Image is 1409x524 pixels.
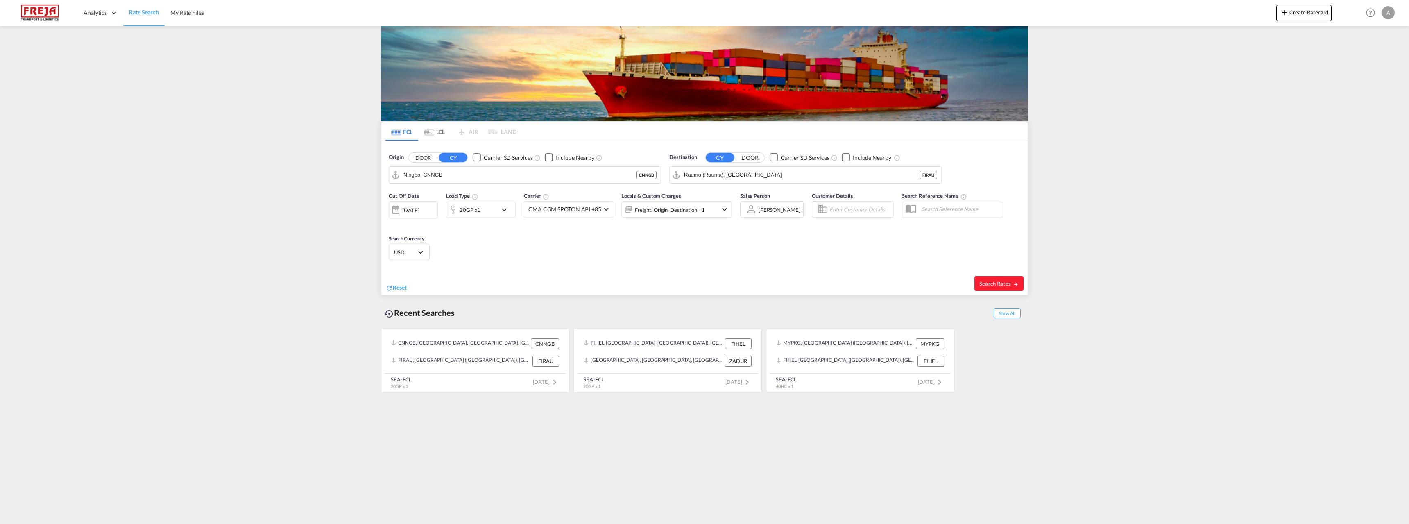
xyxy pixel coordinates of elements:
img: 586607c025bf11f083711d99603023e7.png [12,4,68,22]
span: Origin [389,153,403,161]
div: A [1382,6,1395,19]
md-checkbox: Checkbox No Ink [545,153,594,162]
md-icon: icon-backup-restore [384,309,394,319]
span: Customer Details [812,193,853,199]
span: 40HC x 1 [776,383,793,389]
span: USD [394,249,417,256]
md-icon: Unchecked: Ignores neighbouring ports when fetching rates.Checked : Includes neighbouring ports w... [894,154,900,161]
div: [DATE] [402,206,419,214]
button: Search Ratesicon-arrow-right [974,276,1024,291]
md-checkbox: Checkbox No Ink [473,153,532,162]
button: CY [439,153,467,162]
img: LCL+%26+FCL+BACKGROUND.png [381,26,1028,121]
button: icon-plus 400-fgCreate Ratecard [1276,5,1332,21]
div: icon-refreshReset [385,284,407,293]
span: Load Type [446,193,478,199]
md-icon: icon-refresh [385,284,393,292]
md-icon: Unchecked: Search for CY (Container Yard) services for all selected carriers.Checked : Search for... [534,154,541,161]
div: SEA-FCL [776,376,797,383]
md-input-container: Raumo (Rauma), FIRAU [670,167,941,183]
md-pagination-wrapper: Use the left and right arrow keys to navigate between tabs [385,122,516,141]
recent-search-card: FIHEL, [GEOGRAPHIC_DATA] ([GEOGRAPHIC_DATA]), [GEOGRAPHIC_DATA], [GEOGRAPHIC_DATA], [GEOGRAPHIC_D... [573,328,762,393]
div: Carrier SD Services [781,154,829,162]
div: MYPKG, Port Klang (Pelabuhan Klang), Malaysia, South East Asia, Asia Pacific [776,338,914,349]
md-icon: icon-chevron-right [550,377,560,387]
span: Reset [393,284,407,291]
span: Locals & Custom Charges [621,193,681,199]
div: Carrier SD Services [484,154,532,162]
md-icon: icon-chevron-down [720,204,729,214]
span: Search Currency [389,236,424,242]
div: FIHEL [725,338,752,349]
div: FIHEL, Helsinki (Helsingfors), Finland, Northern Europe, Europe [776,356,915,366]
span: Cut Off Date [389,193,419,199]
div: Include Nearby [853,154,891,162]
md-tab-item: LCL [418,122,451,141]
md-checkbox: Checkbox No Ink [770,153,829,162]
md-icon: The selected Trucker/Carrierwill be displayed in the rate results If the rates are from another f... [543,193,549,200]
div: MYPKG [916,338,944,349]
md-icon: icon-chevron-right [742,377,752,387]
div: [PERSON_NAME] [759,206,800,213]
div: 20GP x1 [460,204,480,215]
recent-search-card: CNNGB, [GEOGRAPHIC_DATA], [GEOGRAPHIC_DATA], [GEOGRAPHIC_DATA] & [GEOGRAPHIC_DATA], [GEOGRAPHIC_D... [381,328,569,393]
input: Search by Port [684,169,920,181]
input: Search by Port [403,169,636,181]
div: FIRAU, Raumo (Rauma), Finland, Northern Europe, Europe [391,356,530,366]
span: Sales Person [740,193,770,199]
span: Show All [994,308,1021,318]
md-datepicker: Select [389,218,395,229]
button: DOOR [736,153,764,162]
div: CNNGB [636,171,657,179]
md-icon: icon-chevron-right [935,377,945,387]
div: Help [1364,6,1382,20]
md-icon: Unchecked: Ignores neighbouring ports when fetching rates.Checked : Includes neighbouring ports w... [596,154,603,161]
span: 20GP x 1 [391,383,408,389]
md-select: Sales Person: Albert Bjorklof [758,204,801,215]
div: Freight Origin Destination Factory Stuffing [635,204,705,215]
span: My Rate Files [170,9,204,16]
md-tab-item: FCL [385,122,418,141]
md-icon: Unchecked: Search for CY (Container Yard) services for all selected carriers.Checked : Search for... [831,154,838,161]
md-icon: icon-information-outline [472,193,478,200]
md-icon: icon-arrow-right [1013,281,1019,287]
div: CNNGB, Ningbo, China, Greater China & Far East Asia, Asia Pacific [391,338,529,349]
div: 20GP x1icon-chevron-down [446,202,516,218]
div: ZADUR [725,356,752,366]
md-icon: icon-chevron-down [499,205,513,215]
button: DOOR [409,153,437,162]
div: SEA-FCL [391,376,412,383]
input: Enter Customer Details [829,203,891,215]
md-icon: icon-plus 400-fg [1280,7,1289,17]
span: [DATE] [918,379,945,385]
span: Search Rates [979,280,1019,287]
div: FIHEL, Helsinki (Helsingfors), Finland, Northern Europe, Europe [584,338,723,349]
button: CY [706,153,734,162]
span: Help [1364,6,1377,20]
span: Destination [669,153,697,161]
div: Recent Searches [381,304,458,322]
span: Search Reference Name [902,193,967,199]
div: CNNGB [531,338,559,349]
input: Search Reference Name [917,203,1002,215]
div: Freight Origin Destination Factory Stuffingicon-chevron-down [621,201,732,218]
span: Carrier [524,193,549,199]
div: [DATE] [389,201,438,218]
md-select: Select Currency: $ USDUnited States Dollar [393,246,425,258]
span: Analytics [84,9,107,17]
md-icon: Your search will be saved by the below given name [960,193,967,200]
md-checkbox: Checkbox No Ink [842,153,891,162]
div: ZADUR, Durban, South Africa, Southern Africa, Africa [584,356,723,366]
div: Include Nearby [556,154,594,162]
md-input-container: Ningbo, CNNGB [389,167,661,183]
div: FIHEL [917,356,944,366]
div: Origin DOOR CY Checkbox No InkUnchecked: Search for CY (Container Yard) services for all selected... [381,141,1028,295]
div: SEA-FCL [583,376,604,383]
span: [DATE] [533,379,560,385]
div: FIRAU [920,171,937,179]
span: [DATE] [725,379,752,385]
span: 20GP x 1 [583,383,600,389]
span: Rate Search [129,9,159,16]
span: CMA CGM SPOTON API +85 [528,205,601,213]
